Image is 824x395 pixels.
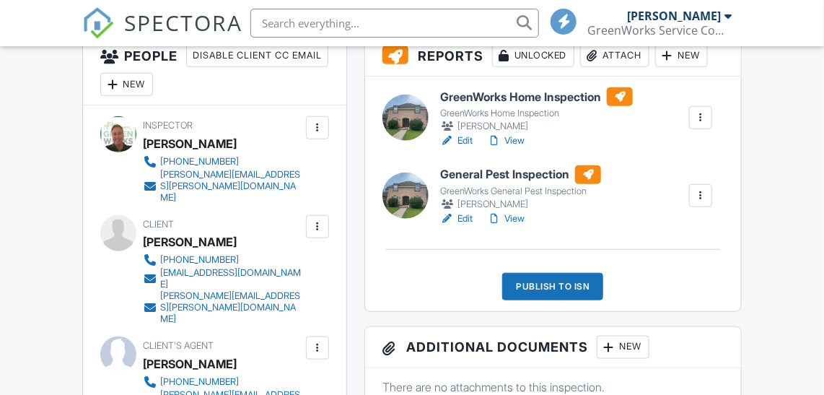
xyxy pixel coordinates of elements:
div: New [597,336,649,359]
img: The Best Home Inspection Software - Spectora [82,7,114,39]
a: SPECTORA [82,19,242,50]
div: [PERSON_NAME] [143,231,237,253]
span: Client [143,219,174,230]
div: [EMAIL_ADDRESS][DOMAIN_NAME] [160,267,302,290]
div: New [655,44,708,67]
div: GreenWorks General Pest Inspection [440,186,601,197]
a: [PHONE_NUMBER] [143,375,302,389]
a: [PHONE_NUMBER] [143,155,302,169]
a: [PHONE_NUMBER] [143,253,302,267]
div: Publish to ISN [502,273,603,300]
div: Attach [580,44,649,67]
h6: General Pest Inspection [440,165,601,184]
a: General Pest Inspection GreenWorks General Pest Inspection [PERSON_NAME] [440,165,601,212]
span: SPECTORA [124,7,242,38]
div: [PERSON_NAME] [143,133,237,155]
div: [PHONE_NUMBER] [160,376,239,388]
div: [PHONE_NUMBER] [160,156,239,168]
span: Client's Agent [143,340,214,351]
p: There are no attachments to this inspection. [382,379,724,395]
a: [EMAIL_ADDRESS][DOMAIN_NAME] [143,267,302,290]
a: GreenWorks Home Inspection GreenWorks Home Inspection [PERSON_NAME] [440,87,633,134]
a: [PERSON_NAME][EMAIL_ADDRESS][PERSON_NAME][DOMAIN_NAME] [143,290,302,325]
h3: People [83,35,346,105]
a: View [487,134,525,148]
h3: Additional Documents [365,327,741,368]
div: Disable Client CC Email [186,44,328,67]
div: [PERSON_NAME] [143,353,237,375]
div: GreenWorks Home Inspection [440,108,633,119]
div: [PERSON_NAME][EMAIL_ADDRESS][PERSON_NAME][DOMAIN_NAME] [160,290,302,325]
div: [PHONE_NUMBER] [160,254,239,266]
h3: Reports [365,35,741,77]
div: New [100,73,153,96]
span: Inspector [143,120,193,131]
input: Search everything... [250,9,539,38]
a: Edit [440,212,473,226]
div: [PERSON_NAME] [440,197,601,212]
div: [PERSON_NAME] [440,119,633,134]
a: View [487,212,525,226]
div: Unlocked [492,44,574,67]
h6: GreenWorks Home Inspection [440,87,633,106]
div: [PERSON_NAME] [628,9,722,23]
a: [PERSON_NAME][EMAIL_ADDRESS][PERSON_NAME][DOMAIN_NAME] [143,169,302,204]
div: [PERSON_NAME][EMAIL_ADDRESS][PERSON_NAME][DOMAIN_NAME] [160,169,302,204]
a: Edit [440,134,473,148]
div: GreenWorks Service Company [588,23,732,38]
